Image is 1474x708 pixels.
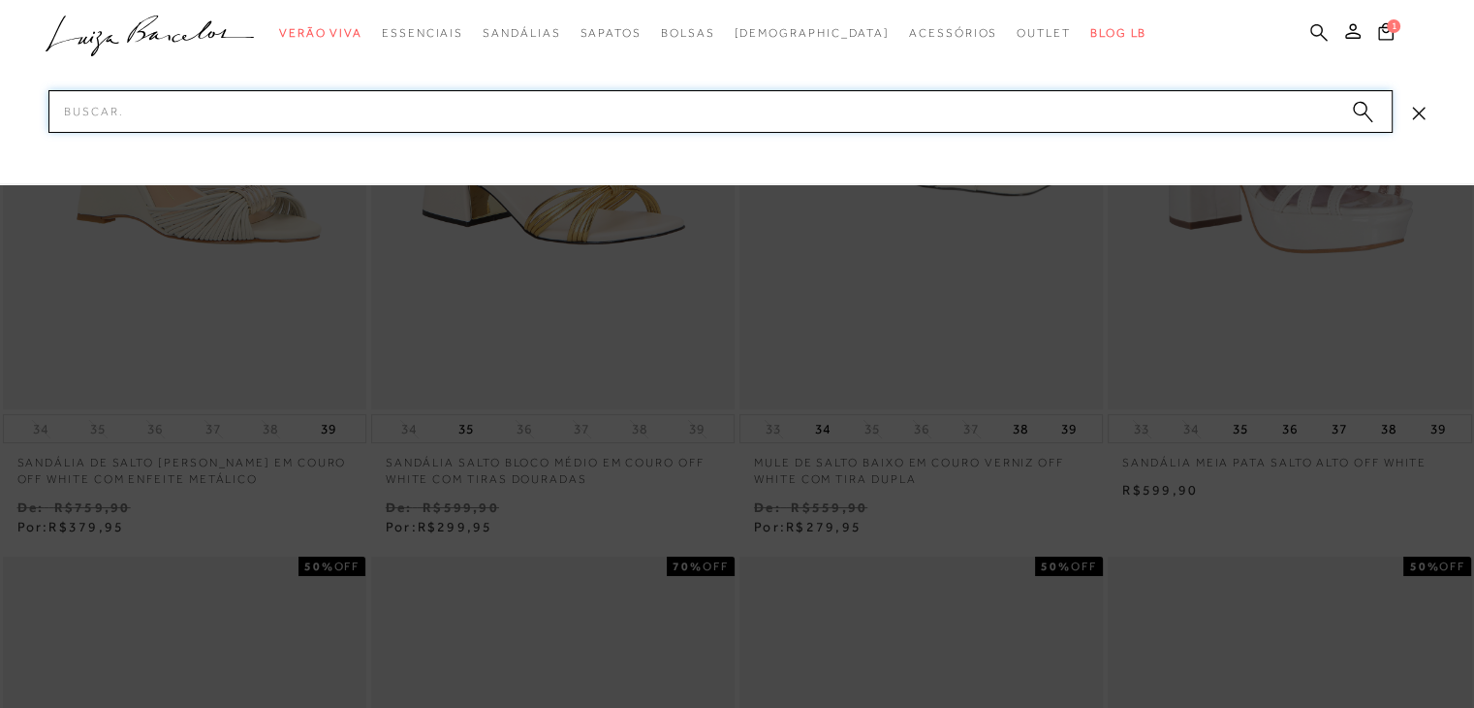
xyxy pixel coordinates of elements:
[1017,16,1071,51] a: categoryNavScreenReaderText
[1387,19,1400,33] span: 1
[734,16,890,51] a: noSubCategoriesText
[382,26,463,40] span: Essenciais
[1017,26,1071,40] span: Outlet
[279,26,362,40] span: Verão Viva
[483,26,560,40] span: Sandálias
[580,26,641,40] span: Sapatos
[1090,16,1146,51] a: BLOG LB
[580,16,641,51] a: categoryNavScreenReaderText
[483,16,560,51] a: categoryNavScreenReaderText
[909,26,997,40] span: Acessórios
[48,90,1393,133] input: Buscar.
[382,16,463,51] a: categoryNavScreenReaderText
[279,16,362,51] a: categoryNavScreenReaderText
[909,16,997,51] a: categoryNavScreenReaderText
[1372,21,1399,48] button: 1
[661,16,715,51] a: categoryNavScreenReaderText
[734,26,890,40] span: [DEMOGRAPHIC_DATA]
[1090,26,1146,40] span: BLOG LB
[661,26,715,40] span: Bolsas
